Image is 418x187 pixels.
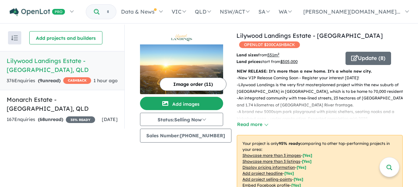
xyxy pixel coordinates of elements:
b: 95 % ready [279,141,300,146]
u: Showcase more than 3 images [242,153,301,158]
img: sort.svg [11,35,18,40]
strong: ( unread) [38,116,63,122]
img: Openlot PRO Logo White [10,8,65,16]
span: [ Yes ] [303,153,312,158]
div: 376 Enquir ies [7,77,91,85]
button: Read more [237,121,268,128]
button: Add images [140,97,223,110]
span: [DATE] [102,116,118,122]
p: - An integrated community with tree-lined streets, 23 hectares of [GEOGRAPHIC_DATA] and 1.74 kilo... [237,95,408,108]
p: - Lilywood Landings is the very first masterplanned project within the new suburb of [GEOGRAPHIC_... [237,82,408,95]
h5: Lilywood Landings Estate - [GEOGRAPHIC_DATA] , QLD [7,56,118,74]
p: - New VIP Release Coming Soon - Register your interest [DATE]! [237,75,408,81]
button: Status:Selling Now [140,113,223,126]
strong: ( unread) [38,78,61,84]
a: Lilywood Landings Estate - Lilywood LogoLilywood Landings Estate - Lilywood [140,31,223,94]
u: Add project selling-points [242,177,292,182]
span: 1 hour ago [93,78,118,84]
p: start from [236,58,341,65]
p: NEW RELEASE: It’s more than a new home. It’s a whole new city. [237,68,403,75]
span: [ Yes ] [302,159,312,164]
h5: Monarch Estate - [GEOGRAPHIC_DATA] , QLD [7,95,118,113]
span: 68 [40,116,45,122]
p: - A brand new 5000sqm park playground with picnic shelters, seating nooks and a kickabout area - ... [237,108,408,122]
img: Lilywood Landings Estate - Lilywood Logo [143,34,220,42]
span: CASHBACK [63,77,91,84]
img: Lilywood Landings Estate - Lilywood [140,44,223,94]
b: Land prices [236,59,260,64]
button: Image order (11) [160,78,226,91]
button: Sales Number:[PHONE_NUMBER] [140,129,231,143]
span: [ Yes ] [294,177,303,182]
u: 551 m [267,52,279,57]
u: $ 505,000 [280,59,298,64]
b: Land sizes [236,52,258,57]
div: 167 Enquir ies [7,116,95,124]
span: 35 % READY [66,116,95,123]
span: [ Yes ] [297,165,306,170]
button: Update (8) [346,52,391,65]
sup: 2 [278,52,279,56]
u: Add project headline [242,171,283,176]
button: Add projects and builders [29,31,102,44]
input: Try estate name, suburb, builder or developer [101,5,115,19]
span: [PERSON_NAME][DOMAIN_NAME]... [303,8,400,15]
u: Display pricing information [242,165,295,170]
a: Lilywood Landings Estate - [GEOGRAPHIC_DATA] [236,32,383,39]
span: OPENLOT $ 200 CASHBACK [239,41,300,48]
span: 9 [40,78,42,84]
u: Showcase more than 3 listings [242,159,300,164]
p: from [236,52,341,58]
span: [ Yes ] [284,171,294,176]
